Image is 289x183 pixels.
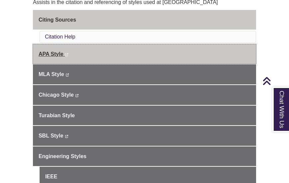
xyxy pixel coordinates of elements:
a: Back to Top [262,76,287,85]
i: This link opens in a new window [65,53,69,56]
span: MLA Style [39,71,64,77]
a: Citing Sources [33,10,256,30]
i: This link opens in a new window [75,94,79,97]
a: Citation Help [45,34,75,40]
a: SBL Style [33,126,256,146]
span: SBL Style [39,133,63,138]
i: This link opens in a new window [66,73,69,76]
a: MLA Style [33,64,256,84]
i: This link opens in a new window [65,135,69,138]
a: APA Style [33,44,256,64]
span: Citing Sources [39,17,76,23]
span: Chicago Style [39,92,74,98]
a: Engineering Styles [33,146,256,166]
span: Engineering Styles [39,153,86,159]
a: Turabian Style [33,106,256,126]
span: APA Style [39,51,64,57]
a: Chicago Style [33,85,256,105]
span: Turabian Style [39,113,75,118]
